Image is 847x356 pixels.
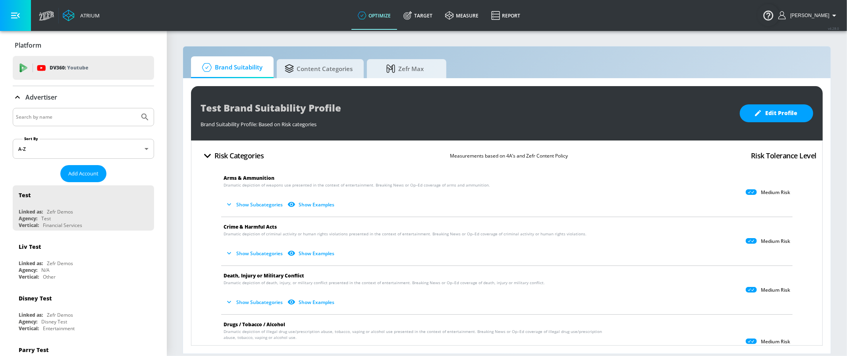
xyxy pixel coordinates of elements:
input: Search by name [16,112,136,122]
div: Vertical: [19,273,39,280]
span: Zefr Max [375,59,435,78]
button: Add Account [60,165,106,182]
a: Target [397,1,439,30]
div: Entertainment [43,325,75,332]
span: Crime & Harmful Acts [224,223,277,230]
p: Medium Risk [761,238,790,244]
p: Measurements based on 4A’s and Zefr Content Policy [450,152,568,160]
div: A-Z [13,139,154,159]
p: Advertiser [25,93,57,102]
div: TestLinked as:Zefr DemosAgency:TestVertical:Financial Services [13,185,154,231]
span: Content Categories [285,59,353,78]
span: Dramatic depiction of criminal activity or human rights violations presented in the context of en... [224,231,587,237]
div: Linked as: [19,312,43,318]
label: Sort By [23,136,40,141]
div: Liv TestLinked as:Zefr DemosAgency:N/AVertical:Other [13,237,154,282]
a: Atrium [63,10,100,21]
span: Edit Profile [756,108,797,118]
button: Show Subcategories [224,247,286,260]
a: measure [439,1,485,30]
div: Zefr Demos [47,312,73,318]
div: Zefr Demos [47,260,73,267]
div: DV360: Youtube [13,56,154,80]
p: Medium Risk [761,189,790,196]
a: optimize [351,1,397,30]
h4: Risk Tolerance Level [751,150,816,161]
span: Brand Suitability [199,58,262,77]
div: N/A [41,267,50,273]
span: login as: yen.lopezgallardo@zefr.com [787,13,830,18]
div: Parry Test [19,346,48,354]
div: Agency: [19,267,37,273]
p: DV360: [50,64,88,72]
span: Dramatic depiction of death, injury, or military conflict presented in the context of entertainme... [224,280,545,286]
span: Dramatic depiction of weapons use presented in the context of entertainment. Breaking News or Op–... [224,182,490,188]
div: Disney TestLinked as:Zefr DemosAgency:Disney TestVertical:Entertainment [13,289,154,334]
button: Open Resource Center [757,4,779,26]
div: Test [19,191,31,199]
button: Show Subcategories [224,198,286,211]
button: Show Examples [286,296,338,309]
div: Financial Services [43,222,82,229]
span: Dramatic depiction of illegal drug use/prescription abuse, tobacco, vaping or alcohol use present... [224,329,612,341]
h4: Risk Categories [214,150,264,161]
button: Show Examples [286,198,338,211]
span: v 4.28.0 [828,26,839,31]
div: Test [41,215,51,222]
p: Medium Risk [761,339,790,345]
p: Platform [15,41,41,50]
div: Advertiser [13,86,154,108]
div: Brand Suitability Profile: Based on Risk categories [201,117,732,128]
div: Disney Test [41,318,67,325]
button: Show Examples [286,247,338,260]
div: Zefr Demos [47,208,73,215]
button: [PERSON_NAME] [778,11,839,20]
button: Edit Profile [740,104,813,122]
span: Drugs / Tobacco / Alcohol [224,321,285,328]
div: Agency: [19,215,37,222]
div: Liv Test [19,243,41,250]
div: Agency: [19,318,37,325]
div: Atrium [77,12,100,19]
div: Disney Test [19,294,52,302]
button: Show Subcategories [224,296,286,309]
p: Youtube [67,64,88,72]
p: Medium Risk [761,287,790,293]
span: Add Account [68,169,98,178]
a: Report [485,1,527,30]
button: Risk Categories [197,146,267,165]
div: Linked as: [19,208,43,215]
div: Vertical: [19,325,39,332]
div: Linked as: [19,260,43,267]
div: Other [43,273,56,280]
div: Vertical: [19,222,39,229]
span: Death, Injury or Military Conflict [224,272,304,279]
div: Platform [13,34,154,56]
span: Arms & Ammunition [224,175,274,181]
